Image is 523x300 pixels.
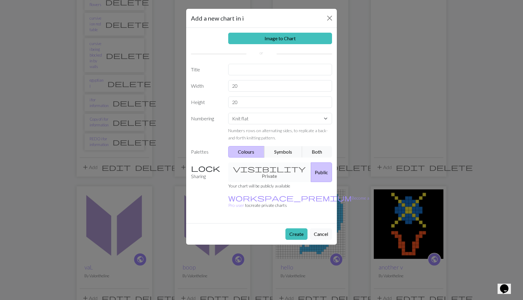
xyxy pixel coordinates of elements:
[187,162,225,182] label: Sharing
[228,146,265,158] button: Colours
[187,96,225,108] label: Height
[302,146,332,158] button: Both
[228,194,352,202] span: workspace_premium
[228,33,332,44] a: Image to Chart
[228,195,369,208] small: to create private charts
[311,162,332,182] button: Public
[187,64,225,75] label: Title
[187,146,225,158] label: Palettes
[228,195,369,208] a: Become a Pro user
[191,14,244,23] h5: Add a new chart in i
[325,13,334,23] button: Close
[264,146,302,158] button: Symbols
[228,183,290,188] small: Your chart will be publicly available
[285,228,308,240] button: Create
[187,113,225,141] label: Numbering
[187,80,225,92] label: Width
[498,276,517,294] iframe: chat widget
[228,128,328,140] small: Numbers rows on alternating sides, to replicate a back-and-forth knitting pattern.
[310,228,332,240] button: Cancel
